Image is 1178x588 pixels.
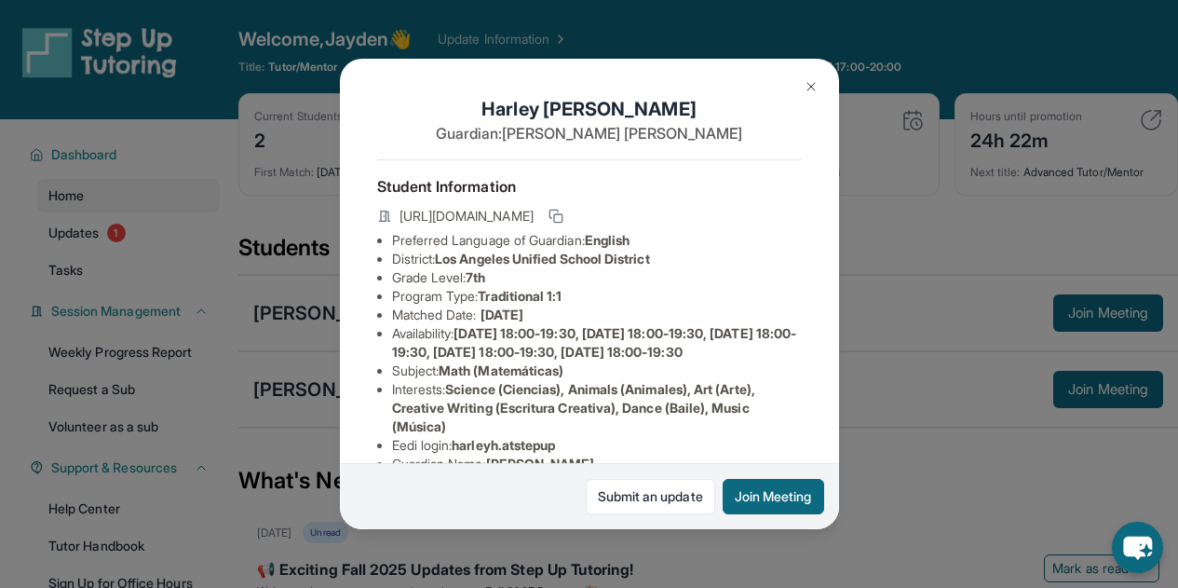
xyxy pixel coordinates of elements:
[392,380,802,436] li: Interests :
[392,268,802,287] li: Grade Level:
[439,362,563,378] span: Math (Matemáticas)
[392,362,802,380] li: Subject :
[435,251,649,267] span: Los Angeles Unified School District
[377,96,802,122] h1: Harley [PERSON_NAME]
[452,437,555,453] span: harleyh.atstepup
[478,288,562,304] span: Traditional 1:1
[545,205,567,227] button: Copy link
[392,325,797,360] span: [DATE] 18:00-19:30, [DATE] 18:00-19:30, [DATE] 18:00-19:30, [DATE] 18:00-19:30, [DATE] 18:00-19:30
[392,250,802,268] li: District:
[392,381,755,434] span: Science (Ciencias), Animals (Animales), Art (Arte), Creative Writing (Escritura Creativa), Dance ...
[377,175,802,198] h4: Student Information
[392,287,802,306] li: Program Type:
[392,231,802,250] li: Preferred Language of Guardian:
[392,436,802,455] li: Eedi login :
[586,479,715,514] a: Submit an update
[723,479,824,514] button: Join Meeting
[392,455,802,473] li: Guardian Name :
[804,79,819,94] img: Close Icon
[392,324,802,362] li: Availability:
[377,122,802,144] p: Guardian: [PERSON_NAME] [PERSON_NAME]
[486,456,595,472] span: [PERSON_NAME]
[585,232,630,248] span: English
[392,306,802,324] li: Matched Date:
[466,269,485,285] span: 7th
[399,207,534,226] span: [URL][DOMAIN_NAME]
[1112,522,1163,573] button: chat-button
[481,307,523,322] span: [DATE]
